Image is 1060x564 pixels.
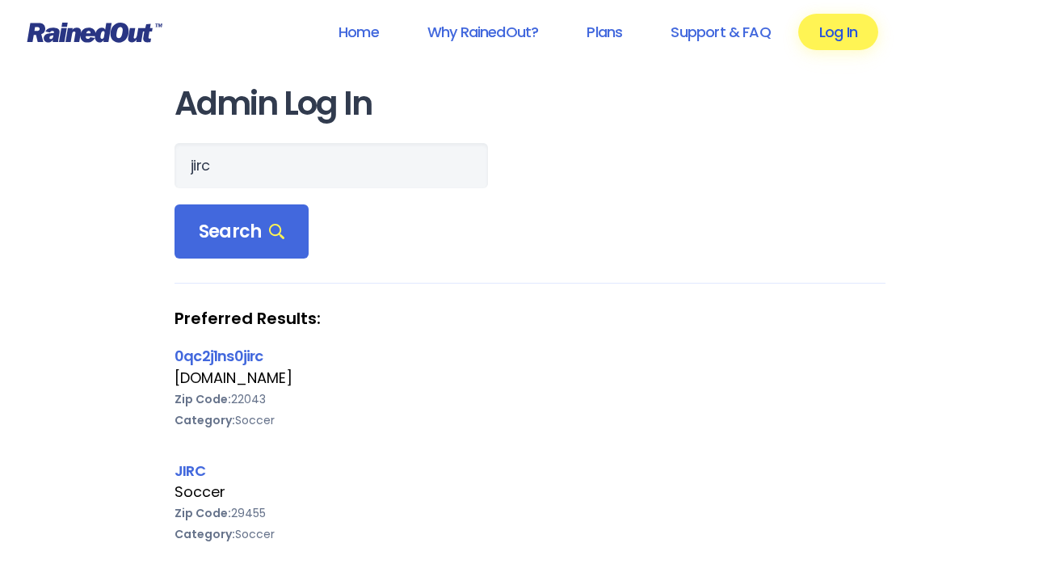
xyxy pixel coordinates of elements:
a: Log In [798,14,878,50]
div: Search [175,204,309,259]
a: JIRC [175,461,205,481]
a: Support & FAQ [650,14,791,50]
div: 0qc2j1ns0jirc [175,345,885,367]
div: Soccer [175,524,885,545]
a: Plans [566,14,643,50]
span: Search [199,221,284,243]
b: Category: [175,526,235,542]
div: 22043 [175,389,885,410]
strong: Preferred Results: [175,308,885,329]
input: Search Orgs… [175,143,488,188]
div: Soccer [175,410,885,431]
h1: Admin Log In [175,86,885,122]
b: Zip Code: [175,391,231,407]
a: Why RainedOut? [406,14,560,50]
b: Zip Code: [175,505,231,521]
div: Soccer [175,482,885,503]
b: Category: [175,412,235,428]
div: [DOMAIN_NAME] [175,368,885,389]
div: JIRC [175,460,885,482]
a: 0qc2j1ns0jirc [175,346,263,366]
a: Home [318,14,400,50]
div: 29455 [175,503,885,524]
